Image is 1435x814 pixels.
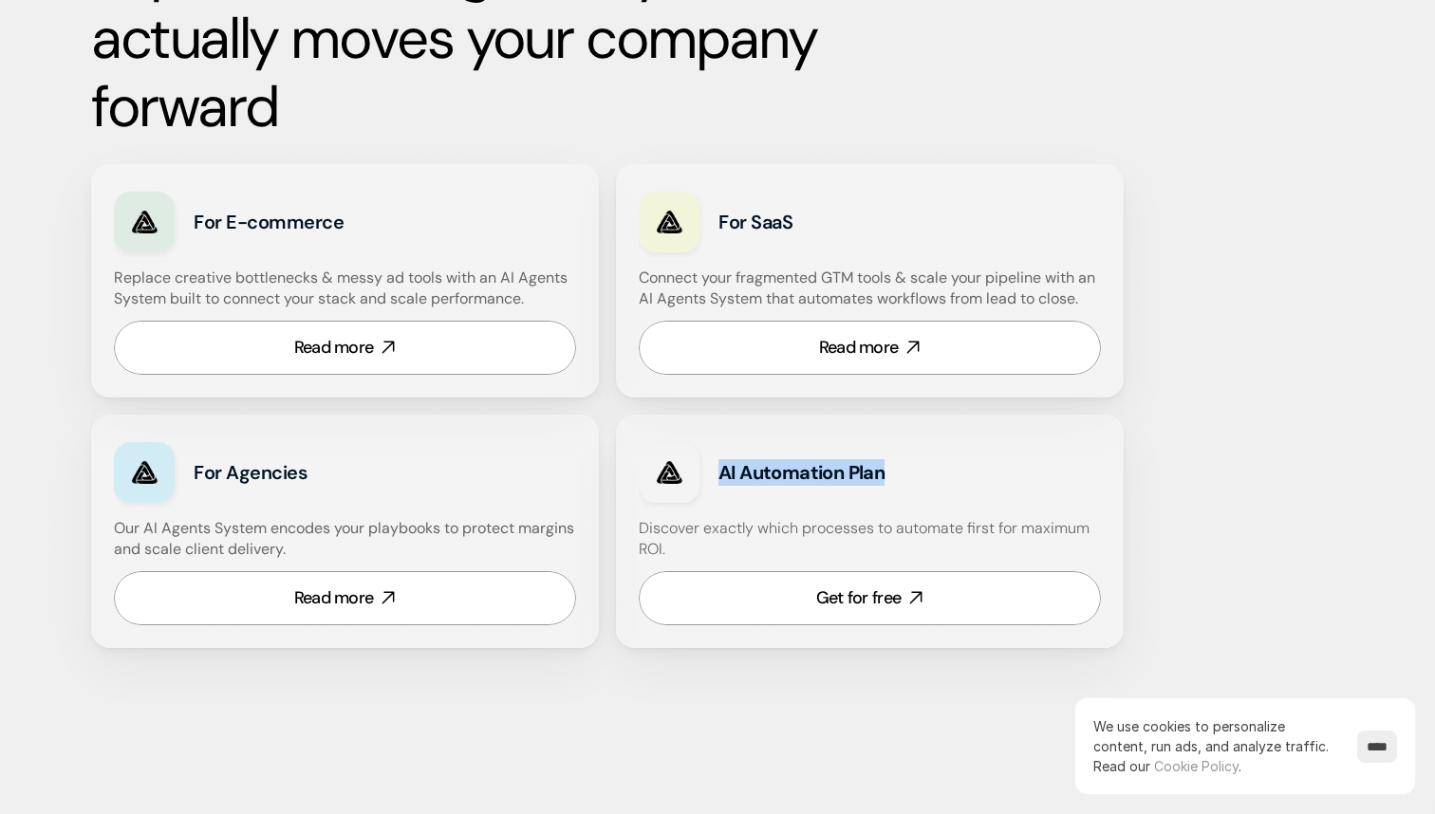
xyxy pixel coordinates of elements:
[114,571,576,625] a: Read more
[114,268,571,310] h4: Replace creative bottlenecks & messy ad tools with an AI Agents System built to connect your stac...
[718,460,885,485] strong: AI Automation Plan
[1093,716,1338,776] p: We use cookies to personalize content, run ads, and analyze traffic.
[639,321,1101,375] a: Read more
[639,518,1101,561] h4: Discover exactly which processes to automate first for maximum ROI.
[718,209,978,235] h3: For SaaS
[294,336,374,360] div: Read more
[294,586,374,610] div: Read more
[1154,758,1239,774] a: Cookie Policy
[1093,758,1241,774] span: Read our .
[816,586,901,610] div: Get for free
[194,459,453,486] h3: For Agencies
[819,336,899,360] div: Read more
[639,268,1110,310] h4: Connect your fragmented GTM tools & scale your pipeline with an AI Agents System that automates w...
[194,209,453,235] h3: For E-commerce
[114,518,576,561] h4: Our AI Agents System encodes your playbooks to protect margins and scale client delivery.
[114,321,576,375] a: Read more
[639,571,1101,625] a: Get for free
